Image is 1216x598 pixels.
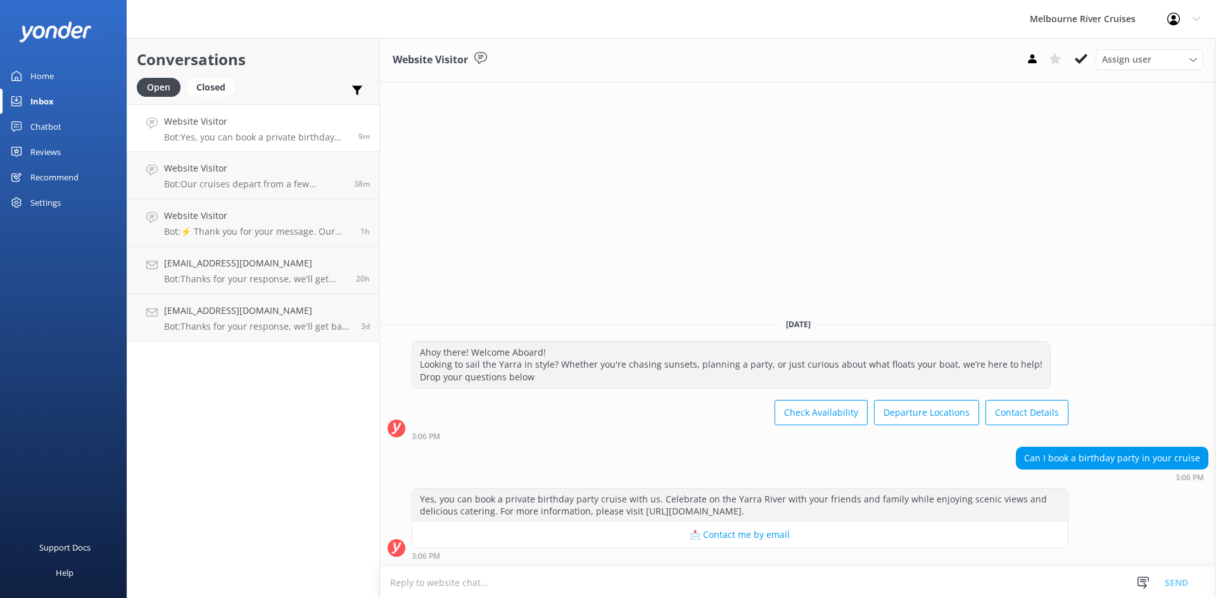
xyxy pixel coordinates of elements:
img: yonder-white-logo.png [19,22,92,42]
a: Website VisitorBot:Yes, you can book a private birthday party cruise with us. Celebrate on the Ya... [127,104,379,152]
div: Sep 16 2025 03:06pm (UTC +10:00) Australia/Sydney [412,551,1068,560]
a: Open [137,80,187,94]
h2: Conversations [137,47,370,72]
div: Support Docs [39,535,91,560]
h4: Website Visitor [164,209,351,223]
p: Bot: Thanks for your response, we'll get back to you as soon as we can during opening hours. [164,273,346,285]
strong: 3:06 PM [412,552,440,560]
h4: Website Visitor [164,115,349,128]
div: Yes, you can book a private birthday party cruise with us. Celebrate on the Yarra River with your... [412,489,1068,522]
button: Departure Locations [874,400,979,425]
h3: Website Visitor [393,52,468,68]
p: Bot: ⚡ Thank you for your message. Our office hours are Mon - Fri 9.30am - 5pm. We'll get back to... [164,226,351,237]
div: Open [137,78,180,97]
span: Sep 16 2025 03:06pm (UTC +10:00) Australia/Sydney [358,131,370,142]
div: Inbox [30,89,54,114]
p: Bot: Thanks for your response, we'll get back to you as soon as we can during opening hours. [164,321,351,332]
a: Website VisitorBot:⚡ Thank you for your message. Our office hours are Mon - Fri 9.30am - 5pm. We'... [127,199,379,247]
div: Can I book a birthday party in your cruise [1016,447,1208,469]
div: Settings [30,190,61,215]
span: Sep 16 2025 02:37pm (UTC +10:00) Australia/Sydney [354,178,370,189]
a: [EMAIL_ADDRESS][DOMAIN_NAME]Bot:Thanks for your response, we'll get back to you as soon as we can... [127,294,379,342]
span: [DATE] [778,319,818,330]
div: Sep 16 2025 03:06pm (UTC +10:00) Australia/Sydney [1016,473,1208,482]
div: Closed [187,78,235,97]
button: Contact Details [985,400,1068,425]
h4: [EMAIL_ADDRESS][DOMAIN_NAME] [164,304,351,318]
div: Chatbot [30,114,61,139]
div: Help [56,560,73,585]
a: Website VisitorBot:Our cruises depart from a few different locations along [GEOGRAPHIC_DATA] and ... [127,152,379,199]
div: Recommend [30,165,79,190]
span: Sep 12 2025 05:14pm (UTC +10:00) Australia/Sydney [361,321,370,332]
span: Sep 15 2025 06:24pm (UTC +10:00) Australia/Sydney [356,273,370,284]
div: Ahoy there! Welcome Aboard! Looking to sail the Yarra in style? Whether you're chasing sunsets, p... [412,342,1050,388]
div: Home [30,63,54,89]
button: Check Availability [775,400,868,425]
a: [EMAIL_ADDRESS][DOMAIN_NAME]Bot:Thanks for your response, we'll get back to you as soon as we can... [127,247,379,294]
strong: 3:06 PM [412,433,440,440]
div: Sep 16 2025 03:06pm (UTC +10:00) Australia/Sydney [412,432,1068,440]
h4: Website Visitor [164,161,345,175]
span: Sep 16 2025 02:15pm (UTC +10:00) Australia/Sydney [360,226,370,237]
p: Bot: Yes, you can book a private birthday party cruise with us. Celebrate on the Yarra River with... [164,132,349,143]
div: Reviews [30,139,61,165]
p: Bot: Our cruises depart from a few different locations along [GEOGRAPHIC_DATA] and Federation [GE... [164,178,345,190]
button: 📩 Contact me by email [412,522,1068,547]
div: Assign User [1096,49,1203,70]
span: Assign user [1102,53,1151,66]
a: Closed [187,80,241,94]
strong: 3:06 PM [1175,474,1204,482]
h4: [EMAIL_ADDRESS][DOMAIN_NAME] [164,256,346,270]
